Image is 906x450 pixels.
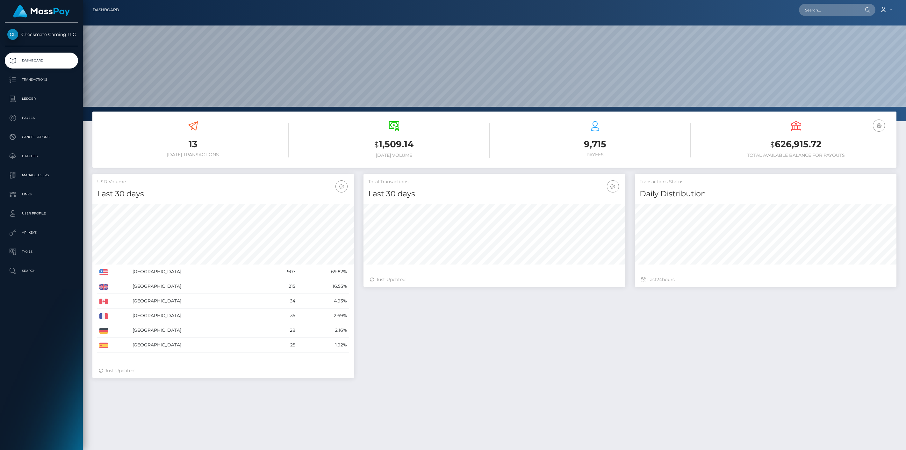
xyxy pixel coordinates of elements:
[99,284,108,290] img: GB.png
[265,279,298,294] td: 215
[99,313,108,319] img: FR.png
[499,138,691,150] h3: 9,715
[130,265,265,279] td: [GEOGRAPHIC_DATA]
[799,4,859,16] input: Search...
[130,308,265,323] td: [GEOGRAPHIC_DATA]
[298,279,349,294] td: 16.55%
[657,277,662,282] span: 24
[7,247,75,257] p: Taxes
[5,110,78,126] a: Payees
[7,209,75,218] p: User Profile
[298,338,349,352] td: 1.92%
[130,294,265,308] td: [GEOGRAPHIC_DATA]
[7,151,75,161] p: Batches
[641,276,890,283] div: Last hours
[298,323,349,338] td: 2.16%
[7,56,75,65] p: Dashboard
[7,190,75,199] p: Links
[298,308,349,323] td: 2.69%
[5,167,78,183] a: Manage Users
[99,269,108,275] img: US.png
[130,323,265,338] td: [GEOGRAPHIC_DATA]
[298,138,490,151] h3: 1,509.14
[265,265,298,279] td: 907
[97,138,289,150] h3: 13
[298,265,349,279] td: 69.82%
[499,152,691,157] h6: Payees
[368,179,620,185] h5: Total Transactions
[97,179,349,185] h5: USD Volume
[770,140,775,149] small: $
[368,188,620,200] h4: Last 30 days
[7,132,75,142] p: Cancellations
[5,53,78,69] a: Dashboard
[265,338,298,352] td: 25
[99,343,108,348] img: ES.png
[13,5,70,18] img: MassPay Logo
[5,32,78,37] span: Checkmate Gaming LLC
[5,148,78,164] a: Batches
[5,244,78,260] a: Taxes
[370,276,619,283] div: Just Updated
[700,138,892,151] h3: 626,915.72
[130,338,265,352] td: [GEOGRAPHIC_DATA]
[640,179,892,185] h5: Transactions Status
[99,299,108,304] img: CA.png
[5,91,78,107] a: Ledger
[99,367,348,374] div: Just Updated
[265,308,298,323] td: 35
[7,113,75,123] p: Payees
[7,94,75,104] p: Ledger
[265,323,298,338] td: 28
[700,153,892,158] h6: Total Available Balance for Payouts
[7,29,18,40] img: Checkmate Gaming LLC
[5,129,78,145] a: Cancellations
[5,206,78,221] a: User Profile
[97,188,349,200] h4: Last 30 days
[5,225,78,241] a: API Keys
[374,140,379,149] small: $
[130,279,265,294] td: [GEOGRAPHIC_DATA]
[93,3,119,17] a: Dashboard
[7,266,75,276] p: Search
[5,186,78,202] a: Links
[7,75,75,84] p: Transactions
[640,188,892,200] h4: Daily Distribution
[5,72,78,88] a: Transactions
[265,294,298,308] td: 64
[97,152,289,157] h6: [DATE] Transactions
[7,228,75,237] p: API Keys
[298,153,490,158] h6: [DATE] Volume
[7,171,75,180] p: Manage Users
[298,294,349,308] td: 4.93%
[99,328,108,334] img: DE.png
[5,263,78,279] a: Search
